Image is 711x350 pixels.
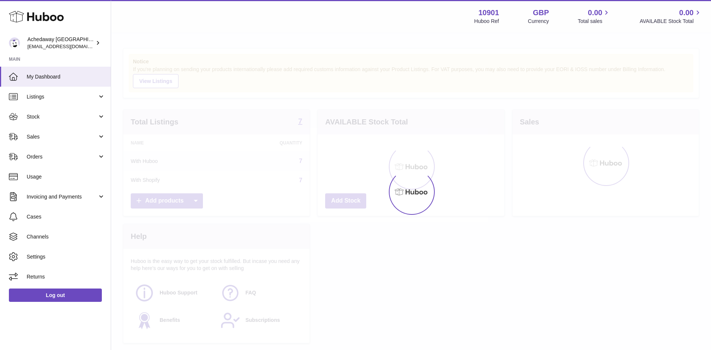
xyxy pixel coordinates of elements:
span: Cases [27,213,105,220]
span: Total sales [578,18,611,25]
span: 0.00 [588,8,602,18]
div: Huboo Ref [474,18,499,25]
span: AVAILABLE Stock Total [640,18,702,25]
span: Usage [27,173,105,180]
strong: 10901 [478,8,499,18]
a: 0.00 Total sales [578,8,611,25]
span: Stock [27,113,97,120]
span: Channels [27,233,105,240]
img: admin@newpb.co.uk [9,37,20,49]
span: Listings [27,93,97,100]
span: [EMAIL_ADDRESS][DOMAIN_NAME] [27,43,109,49]
strong: GBP [533,8,549,18]
span: Invoicing and Payments [27,193,97,200]
span: 0.00 [679,8,694,18]
div: Achedaway [GEOGRAPHIC_DATA] [27,36,94,50]
span: Returns [27,273,105,280]
span: Orders [27,153,97,160]
span: My Dashboard [27,73,105,80]
span: Settings [27,253,105,260]
span: Sales [27,133,97,140]
a: Log out [9,289,102,302]
div: Currency [528,18,549,25]
a: 0.00 AVAILABLE Stock Total [640,8,702,25]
